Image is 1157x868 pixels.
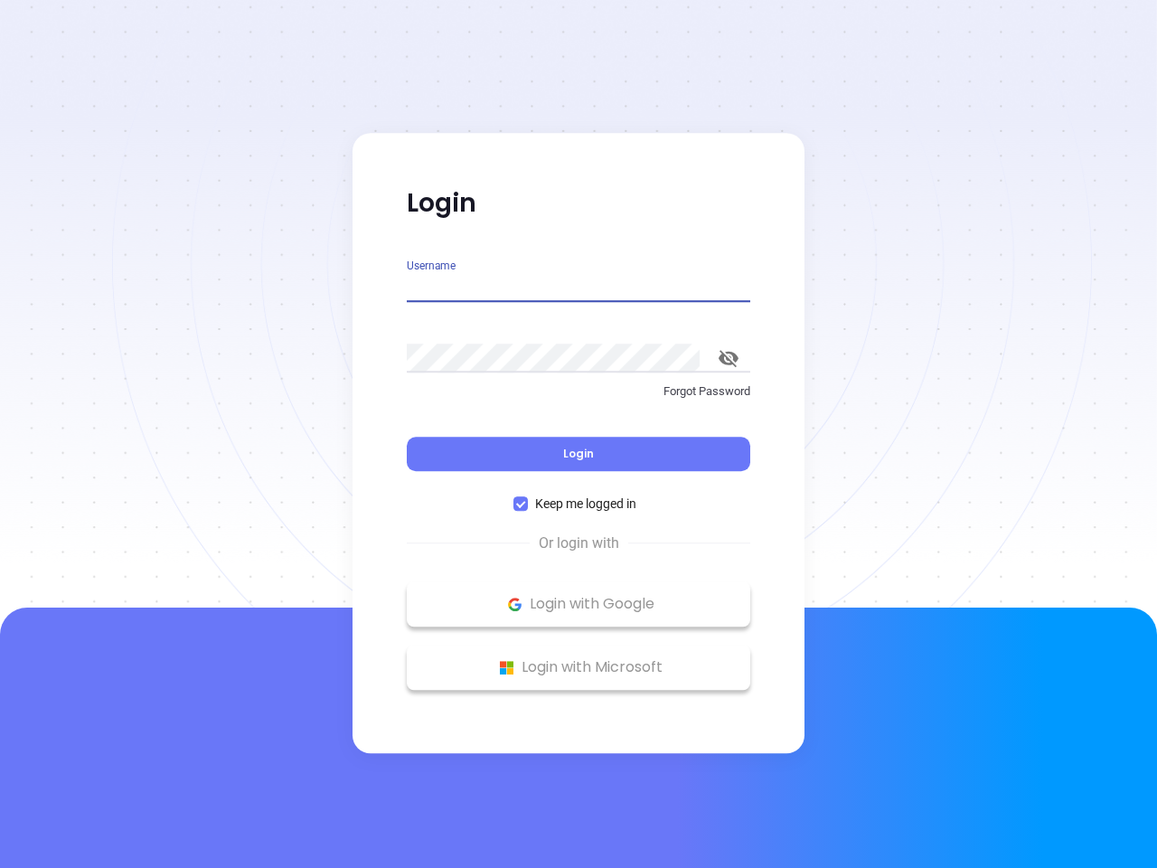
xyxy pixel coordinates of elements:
[707,336,750,380] button: toggle password visibility
[495,656,518,679] img: Microsoft Logo
[407,645,750,690] button: Microsoft Logo Login with Microsoft
[407,382,750,415] a: Forgot Password
[563,446,594,461] span: Login
[416,654,741,681] p: Login with Microsoft
[528,494,644,514] span: Keep me logged in
[503,593,526,616] img: Google Logo
[407,260,456,271] label: Username
[407,437,750,471] button: Login
[530,533,628,554] span: Or login with
[416,590,741,618] p: Login with Google
[407,187,750,220] p: Login
[407,382,750,401] p: Forgot Password
[407,581,750,627] button: Google Logo Login with Google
